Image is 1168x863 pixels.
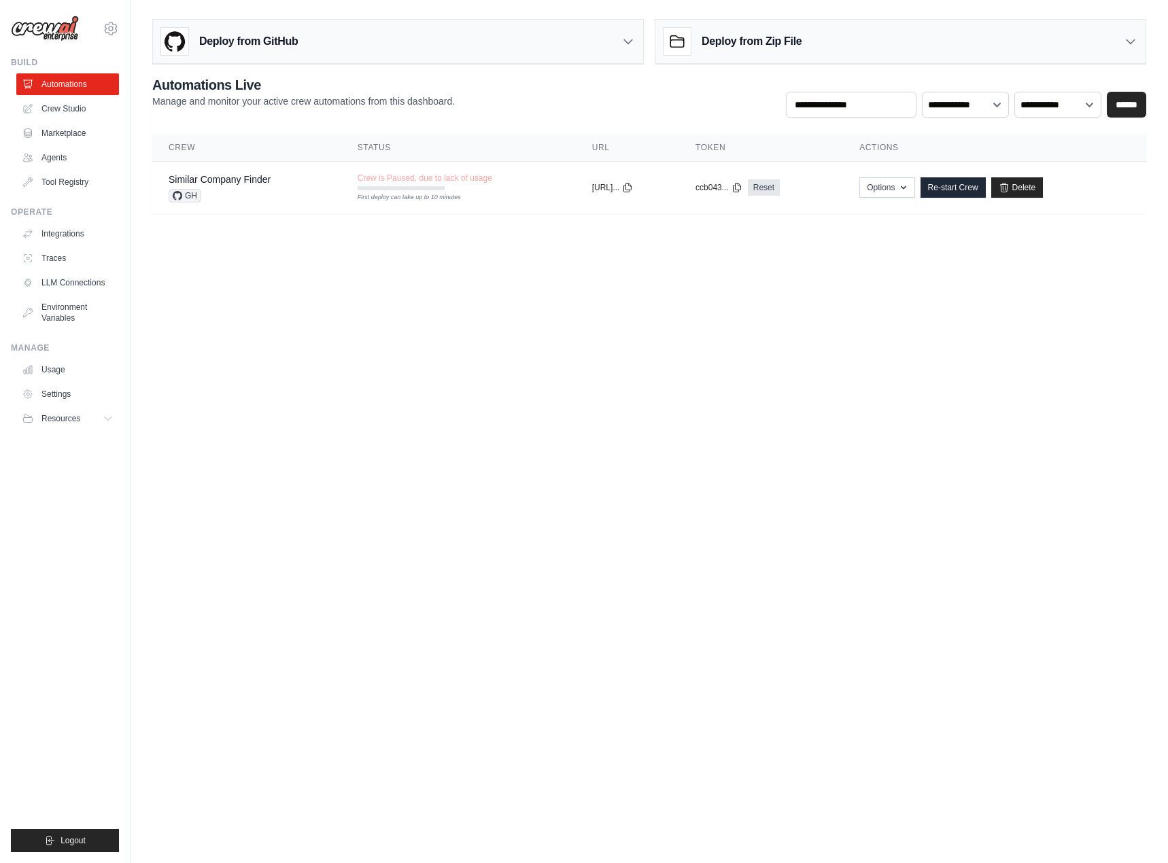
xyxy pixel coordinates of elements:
[748,179,780,196] a: Reset
[169,189,201,202] span: GH
[358,173,492,183] span: Crew is Paused, due to lack of usage
[152,94,455,108] p: Manage and monitor your active crew automations from this dashboard.
[576,134,679,162] th: URL
[16,171,119,193] a: Tool Registry
[16,98,119,120] a: Crew Studio
[16,408,119,429] button: Resources
[16,359,119,381] a: Usage
[152,75,455,94] h2: Automations Live
[11,829,119,852] button: Logout
[16,247,119,269] a: Traces
[358,193,445,202] div: First deploy can take up to 10 minutes
[16,383,119,405] a: Settings
[16,73,119,95] a: Automations
[16,122,119,144] a: Marketplace
[11,342,119,353] div: Manage
[859,177,914,198] button: Options
[843,134,1146,162] th: Actions
[161,28,188,55] img: GitHub Logo
[169,174,271,185] a: Similar Company Finder
[16,147,119,169] a: Agents
[41,413,80,424] span: Resources
[152,134,341,162] th: Crew
[11,16,79,41] img: Logo
[921,177,986,198] a: Re-start Crew
[991,177,1044,198] a: Delete
[695,182,742,193] button: ccb043...
[199,33,298,50] h3: Deploy from GitHub
[61,835,86,846] span: Logout
[11,57,119,68] div: Build
[11,207,119,217] div: Operate
[341,134,576,162] th: Status
[16,296,119,329] a: Environment Variables
[16,272,119,294] a: LLM Connections
[679,134,843,162] th: Token
[16,223,119,245] a: Integrations
[702,33,802,50] h3: Deploy from Zip File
